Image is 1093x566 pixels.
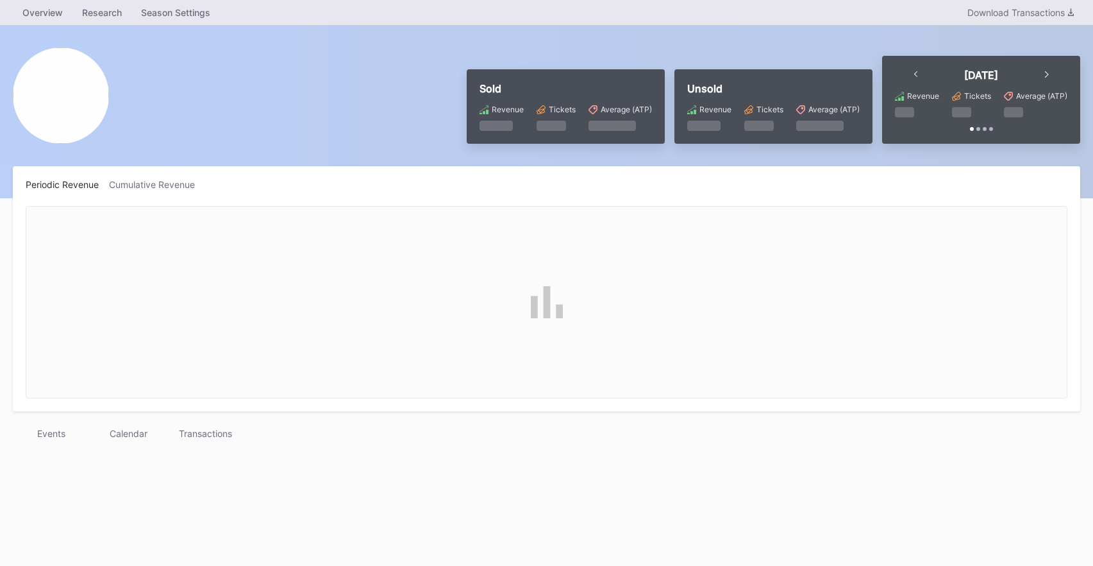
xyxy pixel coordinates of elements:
div: Revenue [492,105,524,114]
div: Average (ATP) [1016,91,1067,101]
div: Transactions [167,424,244,443]
div: Download Transactions [967,7,1074,18]
button: Download Transactions [961,4,1080,21]
a: Research [72,3,131,22]
a: Season Settings [131,3,220,22]
div: Tickets [549,105,576,114]
div: Cumulative Revenue [109,179,205,190]
div: Average (ATP) [808,105,860,114]
div: Revenue [907,91,939,101]
a: Overview [13,3,72,22]
div: Revenue [699,105,731,114]
div: Tickets [756,105,783,114]
div: [DATE] [964,69,998,81]
div: Average (ATP) [601,105,652,114]
div: Tickets [964,91,991,101]
div: Calendar [90,424,167,443]
div: Events [13,424,90,443]
div: Periodic Revenue [26,179,109,190]
div: Unsold [687,82,860,95]
div: Sold [480,82,652,95]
